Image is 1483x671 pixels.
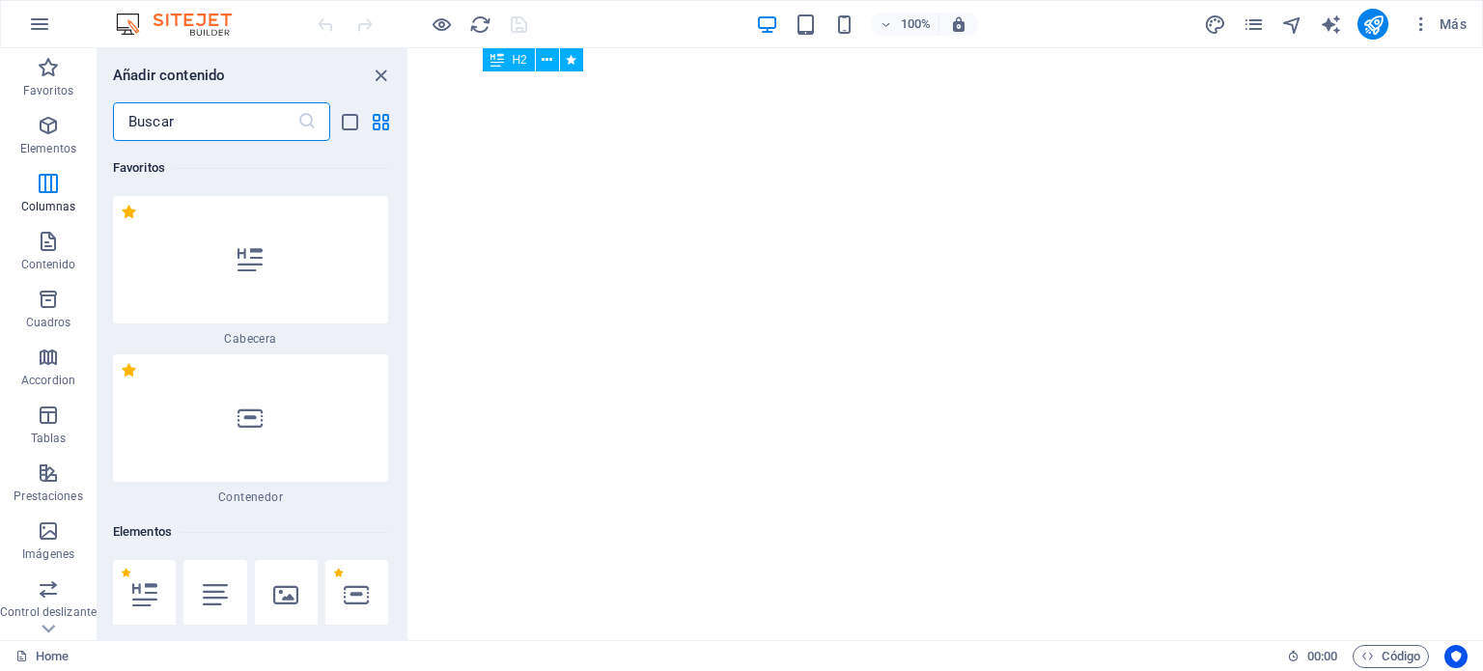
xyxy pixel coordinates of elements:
[1353,645,1429,668] button: Código
[21,199,76,214] p: Columnas
[113,331,388,347] span: Cabecera
[20,141,76,156] p: Elementos
[113,156,388,180] h6: Favoritos
[1362,14,1385,36] i: Publicar
[121,204,137,220] span: Eliminar de favoritos
[1281,14,1303,36] i: Navegador
[1280,13,1303,36] button: navigator
[1203,13,1226,36] button: design
[1357,9,1388,40] button: publish
[871,13,939,36] button: 100%
[121,568,131,578] span: Eliminar de favoritos
[15,645,69,668] a: Haz clic para cancelar la selección y doble clic para abrir páginas
[333,568,344,578] span: Eliminar de favoritos
[111,13,256,36] img: Editor Logo
[21,373,75,388] p: Accordion
[26,315,71,330] p: Cuadros
[121,362,137,378] span: Eliminar de favoritos
[1242,13,1265,36] button: pages
[31,431,67,446] p: Tablas
[900,13,931,36] h6: 100%
[1444,645,1468,668] button: Usercentrics
[369,110,392,133] button: grid-view
[338,110,361,133] button: list-view
[1412,14,1467,34] span: Más
[1404,9,1474,40] button: Más
[22,546,74,562] p: Imágenes
[1243,14,1265,36] i: Páginas (Ctrl+Alt+S)
[1321,649,1324,663] span: :
[113,102,297,141] input: Buscar
[369,64,392,87] button: close panel
[950,15,967,33] i: Al redimensionar, ajustar el nivel de zoom automáticamente para ajustarse al dispositivo elegido.
[113,489,388,505] span: Contenedor
[1319,13,1342,36] button: text_generator
[469,14,491,36] i: Volver a cargar página
[21,257,76,272] p: Contenido
[113,64,225,87] h6: Añadir contenido
[1320,14,1342,36] i: AI Writer
[512,54,526,66] span: H2
[1307,645,1337,668] span: 00 00
[113,196,388,347] div: Cabecera
[1204,14,1226,36] i: Diseño (Ctrl+Alt+Y)
[1361,645,1420,668] span: Código
[113,520,388,544] h6: Elementos
[1287,645,1338,668] h6: Tiempo de la sesión
[14,489,82,504] p: Prestaciones
[23,83,73,98] p: Favoritos
[468,13,491,36] button: reload
[113,354,388,505] div: Contenedor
